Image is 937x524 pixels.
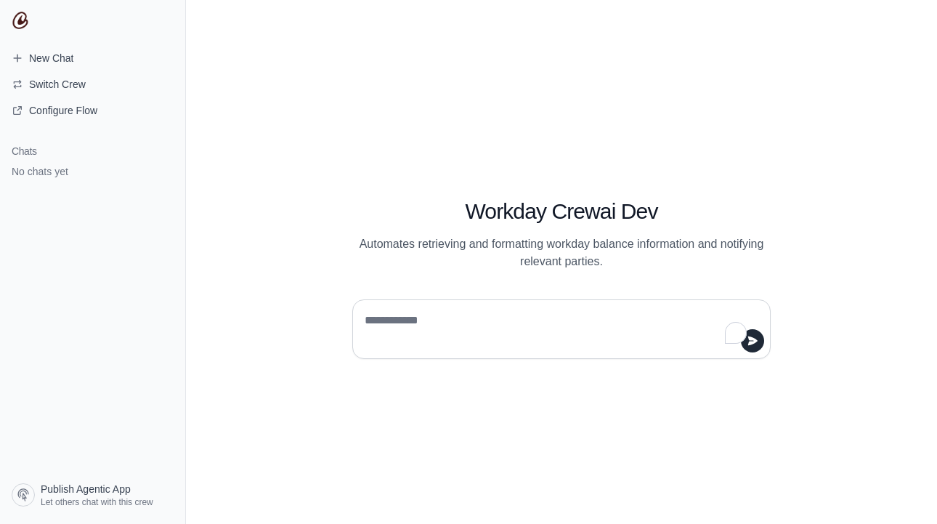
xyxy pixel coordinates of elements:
a: Publish Agentic App Let others chat with this crew [6,477,179,512]
a: New Chat [6,47,179,70]
span: New Chat [29,51,73,65]
a: Configure Flow [6,99,179,122]
span: Configure Flow [29,103,97,118]
span: Publish Agentic App [41,482,131,496]
span: Let others chat with this crew [41,496,153,508]
textarea: To enrich screen reader interactions, please activate Accessibility in Grammarly extension settings [362,309,753,350]
p: Automates retrieving and formatting workday balance information and notifying relevant parties. [352,235,771,270]
button: Switch Crew [6,73,179,96]
h1: Workday Crewai Dev [352,198,771,225]
span: Switch Crew [29,77,86,92]
img: CrewAI Logo [12,12,29,29]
